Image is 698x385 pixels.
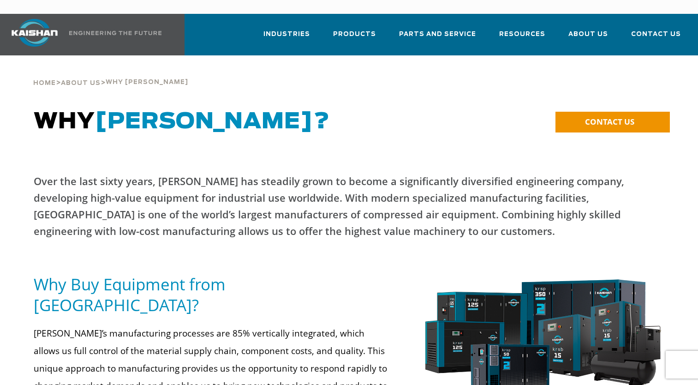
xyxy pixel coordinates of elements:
span: WHY [34,111,330,133]
p: Over the last sixty years, [PERSON_NAME] has steadily grown to become a significantly diversified... [34,173,665,239]
a: Parts and Service [399,22,476,54]
a: CONTACT US [555,112,670,132]
span: Industries [263,29,310,40]
span: Contact Us [631,29,681,40]
a: Home [33,78,56,87]
a: Contact Us [631,22,681,54]
a: About Us [61,78,101,87]
span: About Us [61,80,101,86]
span: Parts and Service [399,29,476,40]
span: Products [333,29,376,40]
span: Resources [499,29,545,40]
a: Products [333,22,376,54]
span: Home [33,80,56,86]
span: CONTACT US [585,116,634,127]
span: About Us [568,29,608,40]
a: Resources [499,22,545,54]
span: Why [PERSON_NAME] [106,79,188,85]
a: About Us [568,22,608,54]
h5: Why Buy Equipment from [GEOGRAPHIC_DATA]? [34,274,389,315]
span: [PERSON_NAME]? [95,111,330,133]
img: Engineering the future [69,31,161,35]
div: > > [33,55,188,90]
a: Industries [263,22,310,54]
